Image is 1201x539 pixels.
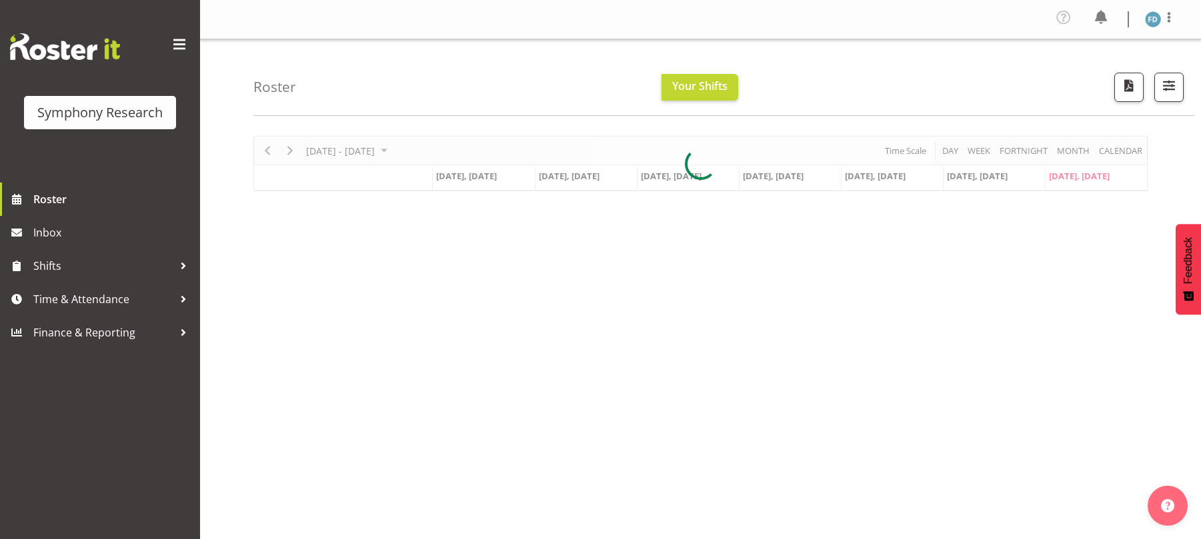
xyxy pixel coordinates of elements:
[33,256,173,276] span: Shifts
[1182,237,1194,284] span: Feedback
[1161,499,1174,512] img: help-xxl-2.png
[33,322,173,342] span: Finance & Reporting
[33,289,173,309] span: Time & Attendance
[37,103,163,123] div: Symphony Research
[33,189,193,209] span: Roster
[253,79,296,95] h4: Roster
[672,79,728,93] span: Your Shifts
[10,33,120,60] img: Rosterit website logo
[1176,224,1201,314] button: Feedback - Show survey
[1154,73,1184,102] button: Filter Shifts
[33,223,193,243] span: Inbox
[662,74,738,101] button: Your Shifts
[1145,11,1161,27] img: foziah-dean1868.jpg
[1114,73,1144,102] button: Download a PDF of the roster according to the set date range.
